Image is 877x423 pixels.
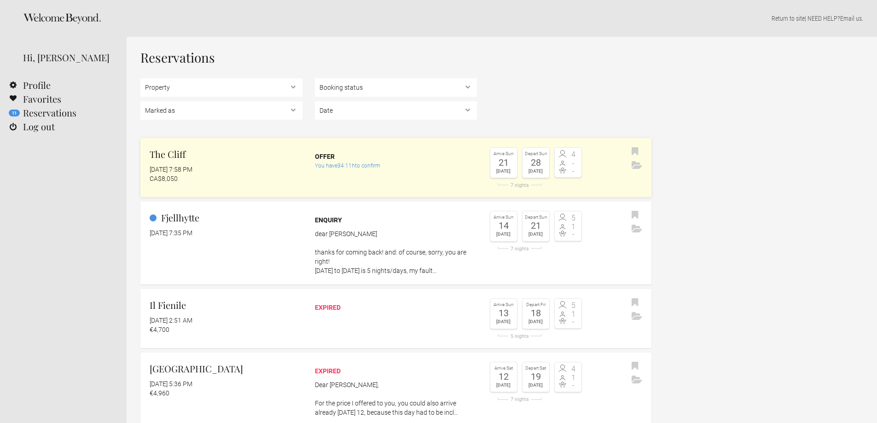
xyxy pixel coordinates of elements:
[568,302,579,309] span: 5
[525,230,547,238] div: [DATE]
[629,145,641,159] button: Bookmark
[493,318,515,326] div: [DATE]
[629,222,645,236] button: Archive
[568,223,579,231] span: 1
[568,318,579,325] span: -
[315,229,477,275] p: dear [PERSON_NAME] thanks for coming back! and: of course, sorry, you are right! [DATE] to [DATE]...
[629,209,641,222] button: Bookmark
[315,303,477,312] div: expired
[150,229,192,237] flynt-date-display: [DATE] 7:35 PM
[315,161,477,170] div: You have to confirm
[525,308,547,318] div: 18
[525,214,547,221] div: Depart Sun
[772,15,805,22] a: Return to site
[493,167,515,175] div: [DATE]
[525,221,547,230] div: 21
[140,289,651,348] a: Il Fienile [DATE] 2:51 AM €4,700 expired Arrive Sun 13 [DATE] Depart Fri 18 [DATE] 5 nights 5 1 -
[140,138,651,197] a: The Cliff [DATE] 7:58 PM CA$8,050 Offer You have34:11hto confirm Arrive Sun 21 [DATE] Depart Sun ...
[150,326,169,333] flynt-currency: €4,700
[629,310,645,324] button: Archive
[140,202,651,284] a: Fjellhytte [DATE] 7:35 PM Enquiry dear [PERSON_NAME] thanks for coming back! and: of course, sorr...
[629,373,645,387] button: Archive
[140,101,302,120] select: , , ,
[568,151,579,158] span: 4
[150,166,192,173] flynt-date-display: [DATE] 7:58 PM
[568,382,579,389] span: -
[23,51,113,64] div: Hi, [PERSON_NAME]
[525,167,547,175] div: [DATE]
[525,318,547,326] div: [DATE]
[493,221,515,230] div: 14
[150,175,178,182] flynt-currency: CA$8,050
[525,381,547,389] div: [DATE]
[493,365,515,372] div: Arrive Sat
[493,230,515,238] div: [DATE]
[150,362,302,376] h2: [GEOGRAPHIC_DATA]
[568,231,579,238] span: -
[315,152,477,161] div: Offer
[568,168,579,175] span: -
[568,160,579,167] span: -
[568,365,579,373] span: 4
[140,51,651,64] h1: Reservations
[568,311,579,318] span: 1
[150,380,192,388] flynt-date-display: [DATE] 5:36 PM
[150,147,302,161] h2: The Cliff
[629,159,645,173] button: Archive
[140,14,863,23] p: | NEED HELP? .
[315,215,477,225] div: Enquiry
[490,183,550,188] div: 7 nights
[490,397,550,402] div: 7 nights
[9,110,20,116] flynt-notification-badge: 11
[568,214,579,222] span: 5
[493,214,515,221] div: Arrive Sun
[315,380,477,417] p: Dear [PERSON_NAME], For the price I offered to you, you could also arrive already [DATE] 12, beca...
[493,158,515,167] div: 21
[140,78,302,97] select: , , , , , , , , , , , , , , ,
[493,301,515,309] div: Arrive Sun
[315,101,477,120] select: ,
[150,389,169,397] flynt-currency: €4,960
[337,162,355,169] flynt-countdown: 34:11h
[525,365,547,372] div: Depart Sat
[525,150,547,158] div: Depart Sun
[629,296,641,310] button: Bookmark
[150,317,192,324] flynt-date-display: [DATE] 2:51 AM
[568,374,579,382] span: 1
[493,381,515,389] div: [DATE]
[150,298,302,312] h2: Il Fienile
[315,78,477,97] select: , ,
[840,15,862,22] a: Email us
[525,158,547,167] div: 28
[493,308,515,318] div: 13
[525,301,547,309] div: Depart Fri
[150,211,302,225] h2: Fjellhytte
[493,372,515,381] div: 12
[315,366,477,376] div: expired
[629,359,641,373] button: Bookmark
[493,150,515,158] div: Arrive Sun
[525,372,547,381] div: 19
[490,246,550,251] div: 7 nights
[490,334,550,339] div: 5 nights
